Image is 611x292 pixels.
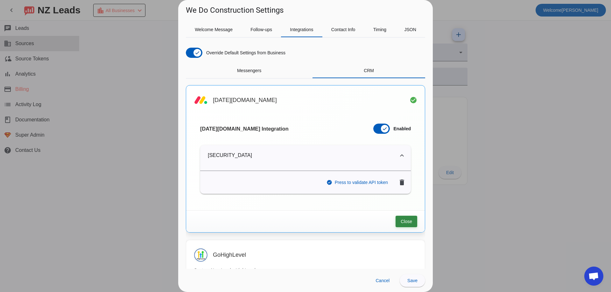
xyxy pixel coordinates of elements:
mat-panel-title: [SECURITY_DATA] [208,152,396,159]
span: Welcome Message [195,27,233,32]
span: Integrations [290,27,313,32]
div: [SECURITY_DATA] [200,166,411,194]
mat-expansion-panel-header: [SECURITY_DATA] [200,145,411,166]
h1: We Do Construction Settings [186,5,284,15]
strong: Enabled [394,126,411,131]
mat-icon: delete [398,179,406,186]
span: JSON [404,27,416,32]
button: Close [396,216,417,227]
h3: [DATE][DOMAIN_NAME] [213,97,277,103]
span: Timing [373,27,387,32]
span: Save [407,278,418,283]
span: Contact Info [331,27,355,32]
button: Press to validate API token [323,176,393,189]
span: Follow-ups [250,27,272,32]
button: Save [400,274,425,287]
button: Cancel [370,274,395,287]
h3: GoHighLevel [213,252,246,258]
label: Override Default Settings from Business [205,50,285,56]
span: Close [401,218,412,225]
span: Press to validate API token [335,179,388,186]
span: CRM [364,68,374,73]
h3: [DATE][DOMAIN_NAME] Integration [200,126,289,132]
span: Cancel [376,278,390,283]
img: GoHighLevel [194,248,208,262]
div: Open chat [584,267,603,286]
img: Monday.com [194,93,208,107]
p: Capture New Leads. HighLevel [194,267,417,274]
mat-icon: verified [327,180,332,185]
span: Messengers [237,68,261,73]
mat-icon: check_circle [410,96,417,104]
